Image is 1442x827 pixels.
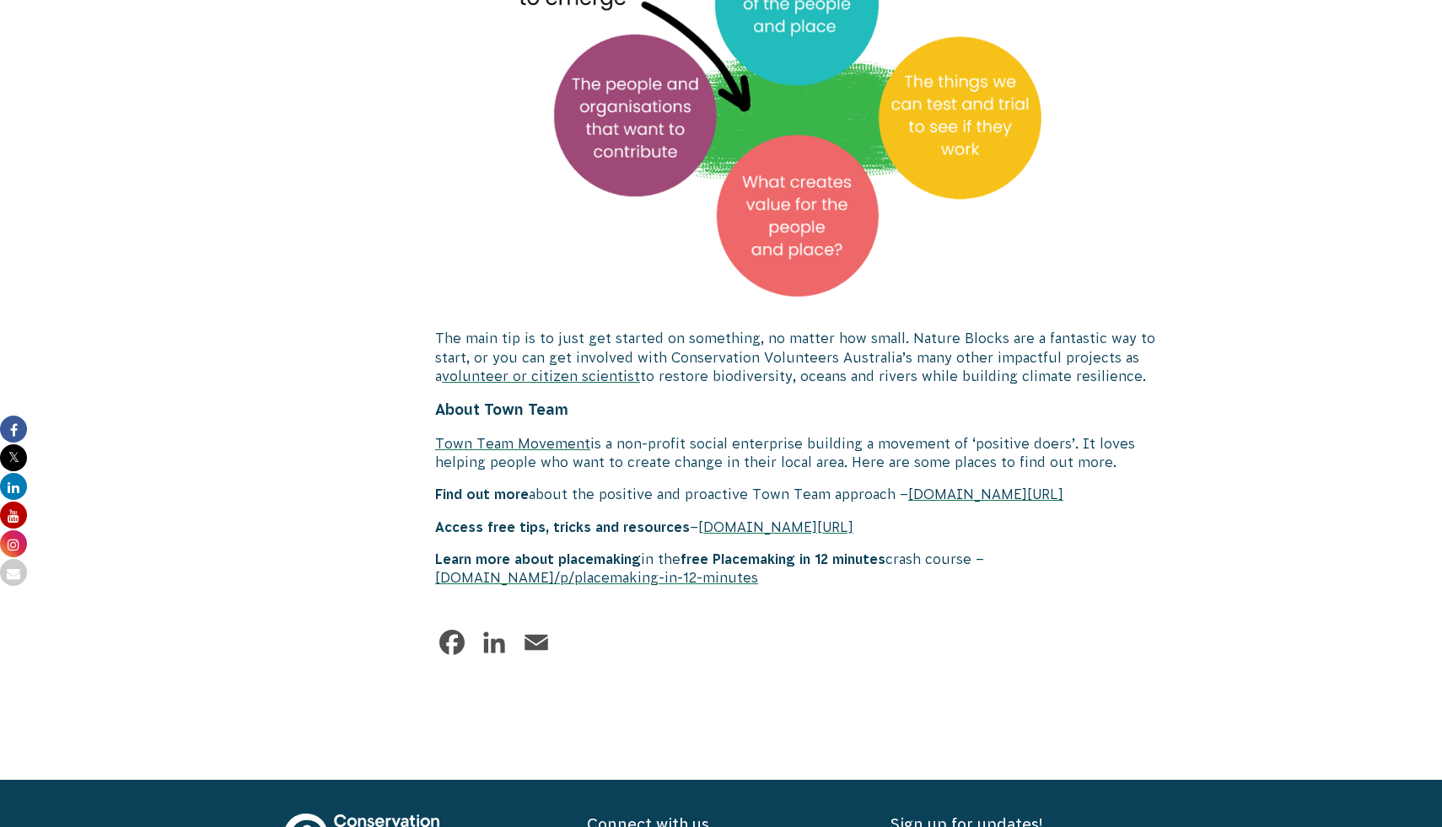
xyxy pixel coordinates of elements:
a: [DOMAIN_NAME][URL] [908,486,1063,502]
span: The main tip is to just get started on something, no matter how small. Nature Blocks are a fantas... [435,330,1155,384]
b: Access free tips, tricks and resources [435,519,690,534]
span: crash course – [885,551,984,567]
a: Town Team Movement [435,436,590,451]
span: in the [641,551,681,567]
a: [DOMAIN_NAME]/p/placemaking-in-12-minutes [435,570,758,585]
b: Learn more about placemaking [435,551,641,567]
a: [DOMAIN_NAME][URL] [698,519,853,534]
strong: About Town Team [435,400,568,418]
a: volunteer or citizen scientist [442,368,640,384]
b: free Placemaking in 12 minutes [681,551,885,567]
span: is a non-profit social enterprise building a movement of ‘positive doers’. It loves helping peopl... [435,436,1135,470]
span: – [690,519,698,534]
span: to restore biodiversity, oceans and rivers while building climate resilience. [640,368,1146,384]
a: Email [519,626,553,659]
span: about the positive and proactive Town Team approach – [529,486,908,502]
a: LinkedIn [477,626,511,659]
b: Find out more [435,486,529,502]
a: Facebook [435,626,469,659]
